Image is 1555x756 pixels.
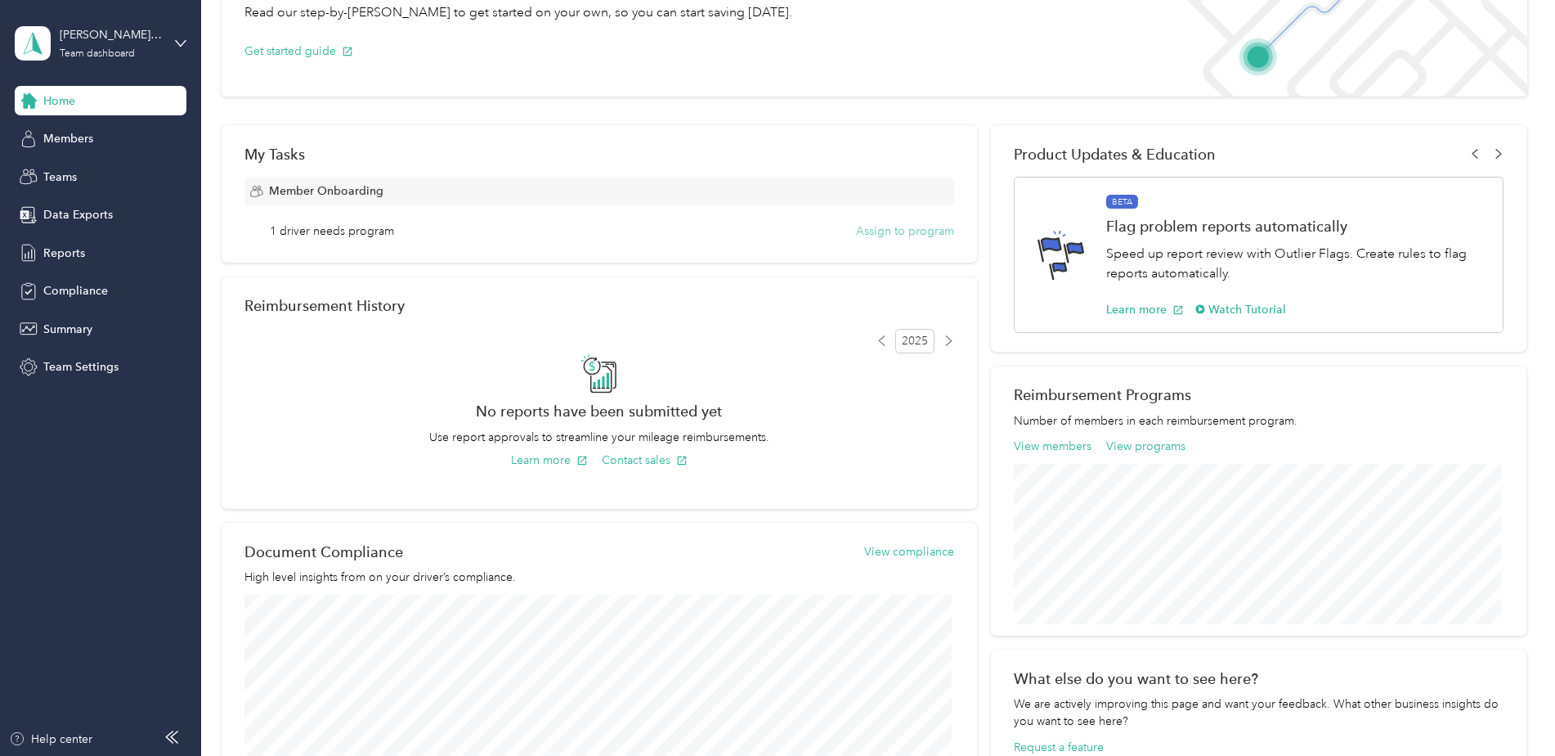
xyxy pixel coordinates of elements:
span: Reports [43,245,85,262]
button: Learn more [1106,301,1184,318]
span: Team Settings [43,358,119,376]
div: My Tasks [244,146,954,163]
iframe: Everlance-gr Chat Button Frame [1463,664,1555,756]
div: [PERSON_NAME][EMAIL_ADDRESS][PERSON_NAME][DOMAIN_NAME] [60,26,162,43]
span: 2025 [895,329,934,353]
span: Product Updates & Education [1014,146,1216,163]
span: Summary [43,321,92,338]
h2: Reimbursement History [244,297,405,314]
p: Read our step-by-[PERSON_NAME] to get started on your own, so you can start saving [DATE]. [244,2,792,23]
p: High level insights from on your driver’s compliance. [244,569,954,586]
button: View members [1014,438,1091,455]
p: Use report approvals to streamline your mileage reimbursements. [244,429,954,446]
div: We are actively improving this page and want your feedback. What other business insights do you w... [1014,695,1503,730]
button: Learn more [511,452,588,469]
span: Home [43,92,75,110]
button: Contact sales [602,452,688,469]
button: Request a feature [1014,739,1104,756]
h2: Reimbursement Programs [1014,386,1503,403]
button: View programs [1106,438,1185,455]
button: Get started guide [244,43,353,60]
button: Watch Tutorial [1195,301,1286,318]
p: Speed up report review with Outlier Flags. Create rules to flag reports automatically. [1106,244,1486,284]
span: Member Onboarding [269,182,383,200]
h2: No reports have been submitted yet [244,403,954,420]
span: BETA [1106,195,1138,209]
span: 1 driver needs program [270,223,394,240]
span: Data Exports [43,206,113,223]
button: Help center [9,731,92,748]
h2: Document Compliance [244,543,403,560]
span: Members [43,130,93,147]
p: Number of members in each reimbursement program. [1014,412,1503,430]
span: Teams [43,169,77,186]
div: What else do you want to see here? [1014,670,1503,687]
h1: Flag problem reports automatically [1106,218,1486,235]
div: Team dashboard [60,49,135,59]
button: Assign to program [856,223,954,240]
button: View compliance [864,543,954,560]
span: Compliance [43,282,108,299]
